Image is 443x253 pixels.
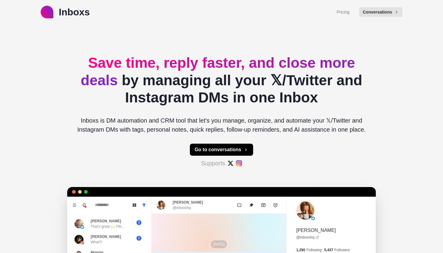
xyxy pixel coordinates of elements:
[81,55,355,88] span: Save time, reply faster, and close more deals
[201,159,225,168] p: Supports
[72,54,371,106] h2: by managing all your 𝕏/Twitter and Instagram DMs in one Inbox
[70,200,79,210] button: Menu
[137,236,141,241] span: 2
[311,217,315,220] img: picture
[139,200,149,210] button: Show all conversations
[173,205,191,211] p: @inboxshq
[79,200,89,210] button: Notifications
[190,144,253,156] button: Go to conversations
[74,219,83,228] img: picture
[211,240,227,248] p: [DATE]
[324,247,333,253] p: 5,437
[296,201,314,220] img: picture
[91,218,121,224] p: [PERSON_NAME]
[80,225,84,229] img: picture
[80,241,84,245] img: picture
[91,224,124,229] p: That's great 🙌 Ple...
[156,201,165,210] img: picture
[72,116,371,134] p: Inboxs is DM automation and CRM tool that let's you manage, organize, and automate your 𝕏/Twitter...
[296,227,336,234] p: [PERSON_NAME]
[41,6,53,18] img: logo
[245,199,257,211] button: Unpin
[296,235,319,240] a: @inboxshq
[269,199,281,211] button: Add reminder
[257,199,269,211] button: Archive
[91,239,102,245] p: What?!
[306,247,322,253] p: Following
[359,7,402,17] button: Conversations
[59,5,90,19] p: Inboxs
[337,9,350,15] a: Pricing
[91,234,121,239] p: [PERSON_NAME]
[296,247,305,253] p: 1,290
[41,5,90,19] a: logoInboxs
[74,235,83,244] img: picture
[233,199,245,211] button: Mark as unread
[137,220,141,225] span: 3
[236,160,242,166] img: #
[228,160,234,166] img: #
[335,247,350,253] p: Followers
[173,200,203,205] p: [PERSON_NAME]
[130,200,139,210] button: Board View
